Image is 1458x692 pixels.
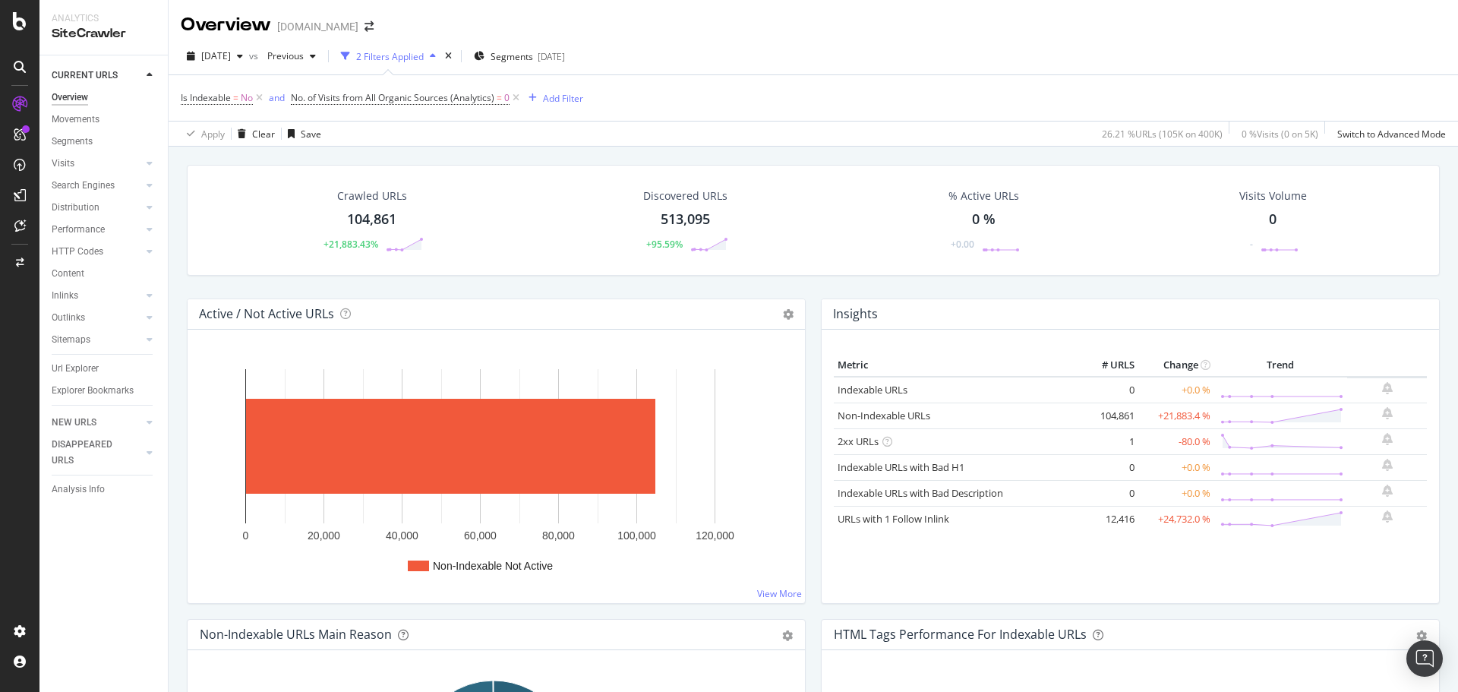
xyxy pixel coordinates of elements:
div: 2 Filters Applied [356,50,424,63]
div: Non-Indexable URLs Main Reason [200,627,392,642]
td: +0.0 % [1138,454,1214,480]
div: arrow-right-arrow-left [364,21,374,32]
span: = [233,91,238,104]
text: 0 [243,529,249,542]
div: bell-plus [1382,407,1393,419]
td: 0 [1078,377,1138,403]
text: 80,000 [542,529,575,542]
td: -80.0 % [1138,428,1214,454]
a: Outlinks [52,310,142,326]
div: 104,861 [347,210,396,229]
div: times [442,49,455,64]
div: Add Filter [543,92,583,105]
button: and [269,90,285,105]
button: [DATE] [181,44,249,68]
div: % Active URLs [948,188,1019,204]
div: Discovered URLs [643,188,727,204]
div: 0 [1269,210,1277,229]
div: Save [301,128,321,141]
a: Movements [52,112,157,128]
div: bell-plus [1382,510,1393,523]
text: 60,000 [464,529,497,542]
a: HTTP Codes [52,244,142,260]
text: 100,000 [617,529,656,542]
div: Analysis Info [52,482,105,498]
a: CURRENT URLS [52,68,142,84]
a: View More [757,587,802,600]
a: NEW URLS [52,415,142,431]
button: Apply [181,122,225,146]
div: Visits Volume [1239,188,1307,204]
div: gear [782,630,793,641]
div: Search Engines [52,178,115,194]
div: [DOMAIN_NAME] [277,19,358,34]
span: vs [249,49,261,62]
a: Segments [52,134,157,150]
div: Crawled URLs [337,188,407,204]
div: Open Intercom Messenger [1406,640,1443,677]
div: SiteCrawler [52,25,156,43]
span: Segments [491,50,533,63]
div: Distribution [52,200,99,216]
div: Url Explorer [52,361,99,377]
a: Inlinks [52,288,142,304]
div: bell-plus [1382,459,1393,471]
td: +0.0 % [1138,377,1214,403]
div: [DATE] [538,50,565,63]
div: gear [1416,630,1427,641]
svg: A chart. [200,354,787,591]
div: bell-plus [1382,382,1393,394]
div: CURRENT URLS [52,68,118,84]
div: Analytics [52,12,156,25]
a: Distribution [52,200,142,216]
a: Visits [52,156,142,172]
button: Clear [232,122,275,146]
div: Overview [52,90,88,106]
td: 12,416 [1078,506,1138,532]
span: No. of Visits from All Organic Sources (Analytics) [291,91,494,104]
div: bell-plus [1382,485,1393,497]
div: Overview [181,12,271,38]
button: Segments[DATE] [468,44,571,68]
th: # URLS [1078,354,1138,377]
text: 40,000 [386,529,418,542]
div: HTTP Codes [52,244,103,260]
td: +0.0 % [1138,480,1214,506]
td: 104,861 [1078,403,1138,428]
div: +0.00 [951,238,974,251]
div: Inlinks [52,288,78,304]
a: Analysis Info [52,482,157,498]
h4: Active / Not Active URLs [199,304,334,324]
a: Performance [52,222,142,238]
text: Non-Indexable Not Active [433,560,553,572]
text: 20,000 [308,529,340,542]
span: Previous [261,49,304,62]
a: DISAPPEARED URLS [52,437,142,469]
a: Non-Indexable URLs [838,409,930,422]
button: Add Filter [522,89,583,107]
a: Search Engines [52,178,142,194]
div: NEW URLS [52,415,96,431]
button: Previous [261,44,322,68]
div: DISAPPEARED URLS [52,437,128,469]
a: Overview [52,90,157,106]
div: Visits [52,156,74,172]
a: URLs with 1 Follow Inlink [838,512,949,526]
button: 2 Filters Applied [335,44,442,68]
td: 0 [1078,454,1138,480]
div: HTML Tags Performance for Indexable URLs [834,627,1087,642]
a: Indexable URLs with Bad H1 [838,460,964,474]
div: Explorer Bookmarks [52,383,134,399]
div: Clear [252,128,275,141]
text: 120,000 [696,529,734,542]
div: and [269,91,285,104]
td: 1 [1078,428,1138,454]
th: Change [1138,354,1214,377]
a: Indexable URLs with Bad Description [838,486,1003,500]
div: Switch to Advanced Mode [1337,128,1446,141]
h4: Insights [833,304,878,324]
a: 2xx URLs [838,434,879,448]
span: 0 [504,87,510,109]
i: Options [783,309,794,320]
